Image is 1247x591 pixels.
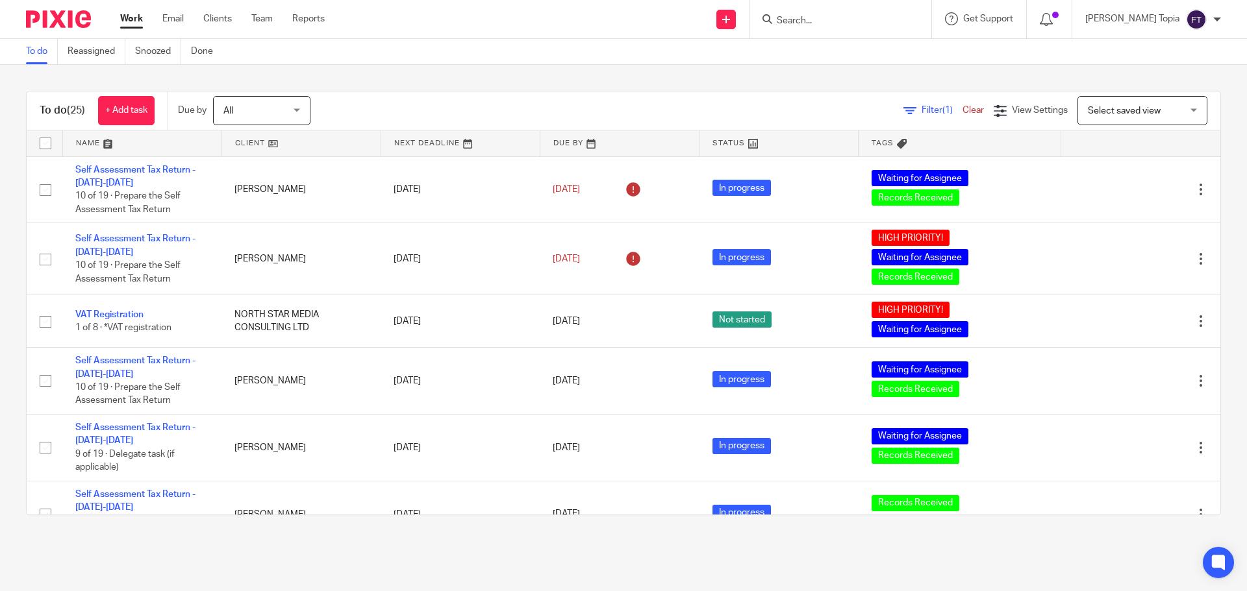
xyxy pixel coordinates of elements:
a: Reports [292,12,325,25]
span: [DATE] [553,510,580,519]
td: [PERSON_NAME] [221,481,381,548]
span: Records Received [872,381,959,397]
span: In progress [712,505,771,521]
span: In progress [712,249,771,265]
span: View Settings [1012,106,1068,115]
span: 10 of 19 · Prepare the Self Assessment Tax Return [75,261,181,283]
span: In progress [712,180,771,196]
a: Reassigned [68,39,125,64]
span: [DATE] [553,376,580,385]
td: NORTH STAR MEDIA CONSULTING LTD [221,295,381,348]
span: [DATE] [553,317,580,326]
p: Due by [178,104,207,117]
img: svg%3E [1186,9,1207,30]
td: [PERSON_NAME] [221,348,381,415]
a: Team [251,12,273,25]
span: Records Received [872,495,959,511]
td: [DATE] [381,415,540,481]
a: Snoozed [135,39,181,64]
span: HIGH PRIORITY! [872,230,950,246]
span: HIGH PRIORITY! [872,302,950,318]
span: Select saved view [1088,106,1161,115]
span: (25) [67,105,85,115]
td: [PERSON_NAME] [221,223,381,295]
span: Waiting for Assignee [872,321,968,337]
td: [DATE] [381,223,540,295]
span: [DATE] [553,185,580,194]
span: 10 of 19 · Prepare the Self Assessment Tax Return [75,191,181,214]
td: [DATE] [381,295,540,348]
span: (1) [942,106,953,115]
span: 1 of 8 · *VAT registration [75,323,171,332]
input: Search [775,16,892,27]
span: 10 of 19 · Prepare the Self Assessment Tax Return [75,383,181,405]
td: [DATE] [381,481,540,548]
p: [PERSON_NAME] Topia [1085,12,1179,25]
a: Self Assessment Tax Return - [DATE]-[DATE] [75,356,195,378]
a: Clients [203,12,232,25]
td: [PERSON_NAME] [221,156,381,223]
img: Pixie [26,10,91,28]
span: 9 of 19 · Delegate task (if applicable) [75,450,175,472]
a: Self Assessment Tax Return - [DATE]-[DATE] [75,234,195,256]
span: In progress [712,371,771,387]
a: Self Assessment Tax Return - [DATE]-[DATE] [75,490,195,512]
span: Not started [712,311,772,328]
span: Waiting for Assignee [872,514,968,531]
a: Clear [963,106,984,115]
span: Waiting for Assignee [872,428,968,444]
span: Records Received [872,448,959,464]
a: To do [26,39,58,64]
span: Waiting for Assignee [872,361,968,378]
a: Self Assessment Tax Return - [DATE]-[DATE] [75,165,195,187]
span: Tags [872,139,894,147]
td: [PERSON_NAME] [221,415,381,481]
span: Records Received [872,269,959,285]
td: [DATE] [381,156,540,223]
span: Waiting for Assignee [872,170,968,186]
span: All [223,106,233,115]
a: Self Assessment Tax Return - [DATE]-[DATE] [75,423,195,445]
a: + Add task [98,96,155,125]
span: Filter [922,106,963,115]
td: [DATE] [381,348,540,415]
a: Email [162,12,184,25]
span: [DATE] [553,254,580,263]
span: [DATE] [553,443,580,452]
span: Waiting for Assignee [872,249,968,265]
span: Records Received [872,189,959,206]
a: VAT Registration [75,310,144,319]
span: Get Support [963,14,1013,23]
h1: To do [40,104,85,117]
span: In progress [712,438,771,454]
a: Done [191,39,223,64]
a: Work [120,12,143,25]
